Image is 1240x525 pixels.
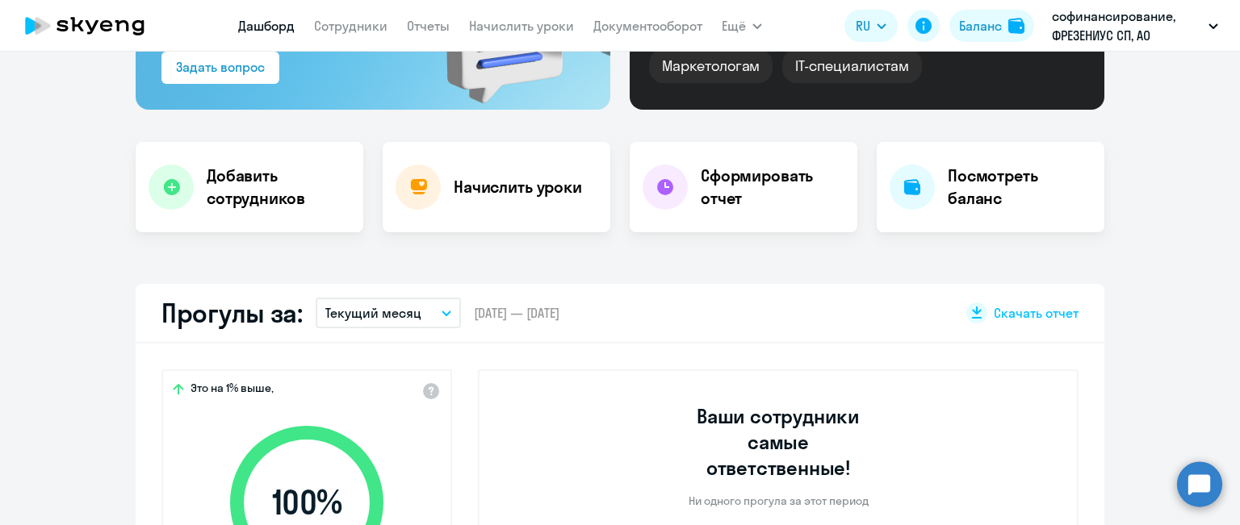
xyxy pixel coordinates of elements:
[474,304,559,322] span: [DATE] — [DATE]
[948,165,1091,210] h4: Посмотреть баланс
[1044,6,1226,45] button: софинансирование, ФРЕЗЕНИУС СП, АО
[782,49,921,83] div: IT-специалистам
[722,16,746,35] span: Ещё
[407,18,450,34] a: Отчеты
[856,16,870,35] span: RU
[176,57,265,77] div: Задать вопрос
[316,298,461,328] button: Текущий месяц
[844,10,898,42] button: RU
[701,165,844,210] h4: Сформировать отчет
[214,483,400,522] span: 100 %
[207,165,350,210] h4: Добавить сотрудников
[689,494,869,508] p: Ни одного прогула за этот период
[238,18,295,34] a: Дашборд
[161,52,279,84] button: Задать вопрос
[1008,18,1024,34] img: balance
[949,10,1034,42] button: Балансbalance
[325,303,421,323] p: Текущий месяц
[675,403,882,481] h3: Ваши сотрудники самые ответственные!
[469,18,574,34] a: Начислить уроки
[161,297,303,329] h2: Прогулы за:
[191,381,274,400] span: Это на 1% выше,
[649,49,773,83] div: Маркетологам
[593,18,702,34] a: Документооборот
[722,10,762,42] button: Ещё
[959,16,1002,35] div: Баланс
[994,304,1079,322] span: Скачать отчет
[314,18,387,34] a: Сотрудники
[1052,6,1202,45] p: софинансирование, ФРЕЗЕНИУС СП, АО
[454,176,582,198] h4: Начислить уроки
